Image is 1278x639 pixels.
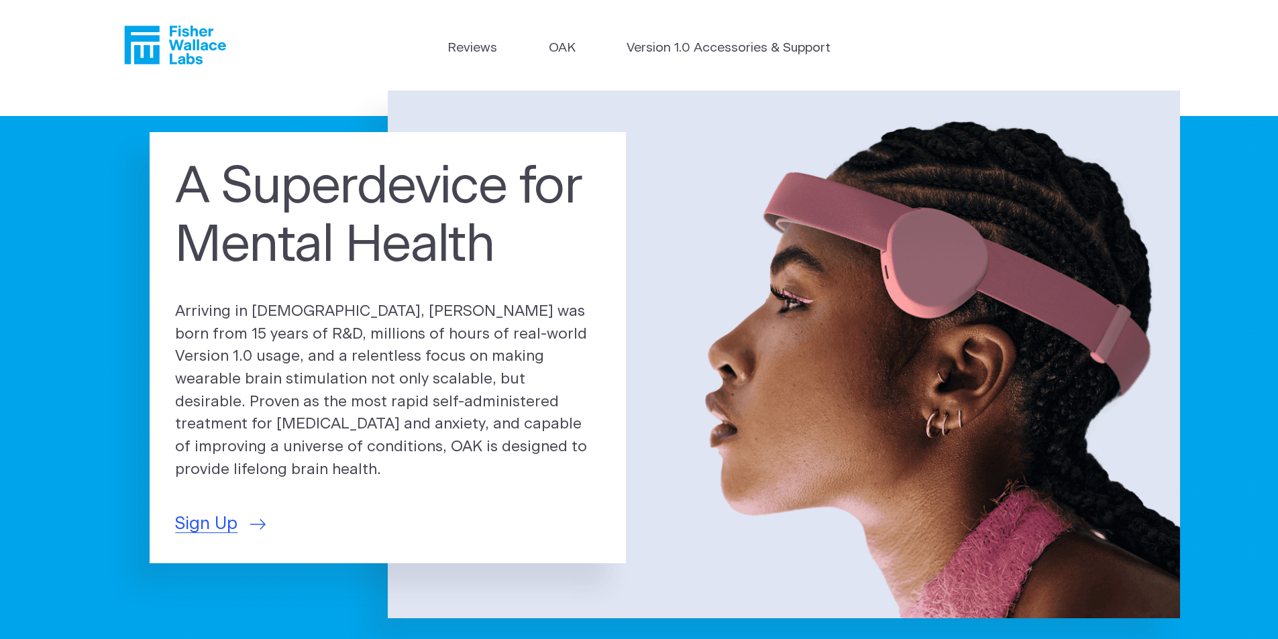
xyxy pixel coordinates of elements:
span: Sign Up [175,511,237,537]
h1: A Superdevice for Mental Health [175,158,600,276]
p: Arriving in [DEMOGRAPHIC_DATA], [PERSON_NAME] was born from 15 years of R&D, millions of hours of... [175,300,600,481]
a: Sign Up [175,511,266,537]
a: Version 1.0 Accessories & Support [627,39,831,58]
a: Fisher Wallace [124,25,226,64]
a: Reviews [447,39,497,58]
a: OAK [549,39,576,58]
